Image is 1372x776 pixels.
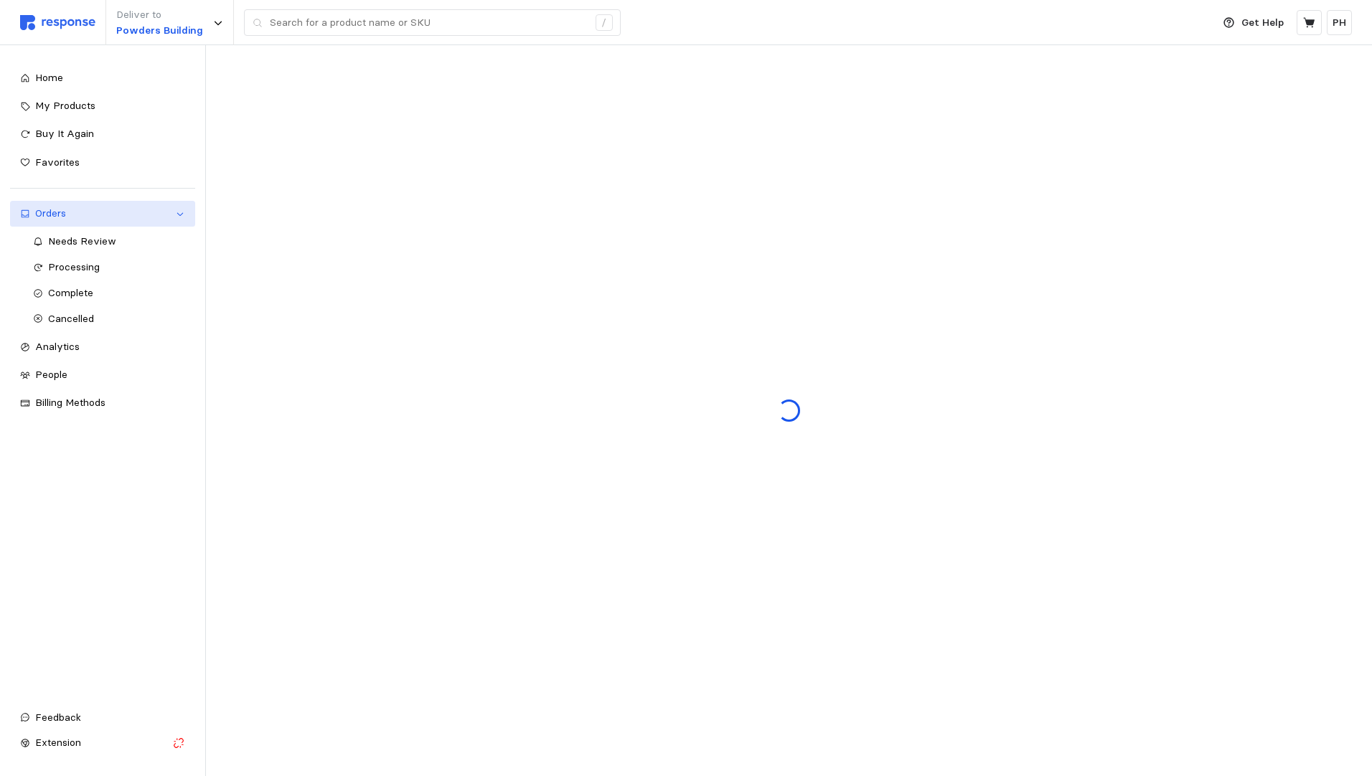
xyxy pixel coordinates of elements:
a: Cancelled [23,306,195,332]
p: Powders Building [116,23,203,39]
div: / [596,14,613,32]
span: People [35,368,67,381]
span: Needs Review [48,235,116,247]
span: Buy It Again [35,127,94,140]
a: Analytics [10,334,195,360]
a: Favorites [10,150,195,176]
span: Analytics [35,340,80,353]
button: Feedback [10,705,195,731]
a: People [10,362,195,388]
span: Feedback [35,711,81,724]
p: PH [1333,15,1346,31]
button: Extension [10,730,195,756]
a: Complete [23,280,195,306]
a: Billing Methods [10,390,195,416]
img: svg%3e [20,15,95,30]
span: Processing [48,260,100,273]
button: PH [1327,10,1352,35]
span: Complete [48,286,93,299]
a: Orders [10,201,195,227]
span: My Products [35,99,95,112]
a: My Products [10,93,195,119]
span: Cancelled [48,312,94,325]
span: Extension [35,736,81,749]
p: Get Help [1241,15,1284,31]
span: Home [35,71,63,84]
a: Needs Review [23,229,195,255]
button: Get Help [1215,9,1292,37]
span: Billing Methods [35,396,105,409]
a: Home [10,65,195,91]
a: Buy It Again [10,121,195,147]
input: Search for a product name or SKU [270,10,588,36]
span: Favorites [35,156,80,169]
a: Processing [23,255,195,280]
p: Deliver to [116,7,203,23]
div: Orders [35,206,170,222]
